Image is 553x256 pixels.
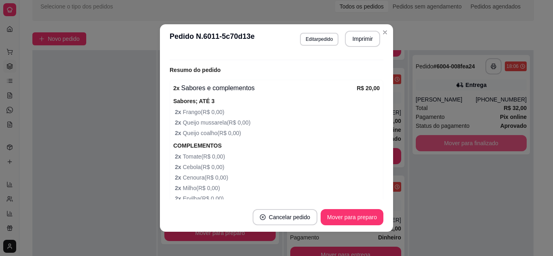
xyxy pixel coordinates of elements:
[175,130,183,136] strong: 2 x
[175,108,380,116] span: Frango ( R$ 0,00 )
[175,118,380,127] span: Queijo mussarela ( R$ 0,00 )
[300,33,338,46] button: Editarpedido
[173,142,222,149] strong: COMPLEMENTOS
[321,209,383,225] button: Mover para preparo
[175,185,183,191] strong: 2 x
[253,209,317,225] button: close-circleCancelar pedido
[175,119,183,126] strong: 2 x
[175,174,183,181] strong: 2 x
[173,98,215,104] strong: Sabores; ATÉ 3
[170,67,221,73] strong: Resumo do pedido
[175,164,183,170] strong: 2 x
[173,85,180,91] strong: 2 x
[345,31,380,47] button: Imprimir
[175,184,380,193] span: Milho ( R$ 0,00 )
[379,26,391,39] button: Close
[175,153,183,160] strong: 2 x
[175,163,380,171] span: Cebola ( R$ 0,00 )
[175,195,183,202] strong: 2 x
[170,31,255,47] h3: Pedido N. 6011-5c70d13e
[173,83,357,93] div: Sabores e complementos
[175,194,380,203] span: Ervilha ( R$ 0,00 )
[357,85,380,91] strong: R$ 20,00
[175,109,183,115] strong: 2 x
[175,129,380,138] span: Queijo coalho ( R$ 0,00 )
[260,214,266,220] span: close-circle
[175,173,380,182] span: Cenoura ( R$ 0,00 )
[175,152,380,161] span: Tomate ( R$ 0,00 )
